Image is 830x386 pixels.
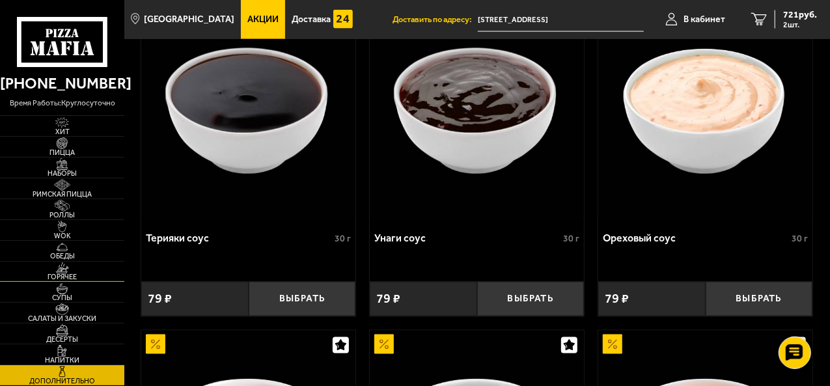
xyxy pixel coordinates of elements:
[477,282,585,316] button: Выбрать
[603,335,622,354] img: Акционный
[141,1,355,219] a: АкционныйТерияки соус
[146,232,331,245] div: Терияки соус
[605,293,629,306] span: 79 ₽
[374,335,394,354] img: Акционный
[247,15,279,24] span: Акции
[603,232,788,245] div: Ореховый соус
[335,234,351,245] span: 30 г
[148,293,172,306] span: 79 ₽
[783,21,817,29] span: 2 шт.
[478,8,644,32] input: Ваш адрес доставки
[374,232,560,245] div: Унаги соус
[145,15,235,24] span: [GEOGRAPHIC_DATA]
[249,282,356,316] button: Выбрать
[370,1,584,219] img: Унаги соус
[783,10,817,20] span: 721 руб.
[792,234,808,245] span: 30 г
[141,1,355,219] img: Терияки соус
[393,16,478,24] span: Доставить по адресу:
[333,10,353,29] img: 15daf4d41897b9f0e9f617042186c801.svg
[146,335,165,354] img: Акционный
[706,282,813,316] button: Выбрать
[598,1,812,219] a: АкционныйОреховый соус
[684,15,725,24] span: В кабинет
[563,234,579,245] span: 30 г
[598,1,812,219] img: Ореховый соус
[370,1,584,219] a: АкционныйУнаги соус
[376,293,400,306] span: 79 ₽
[292,15,331,24] span: Доставка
